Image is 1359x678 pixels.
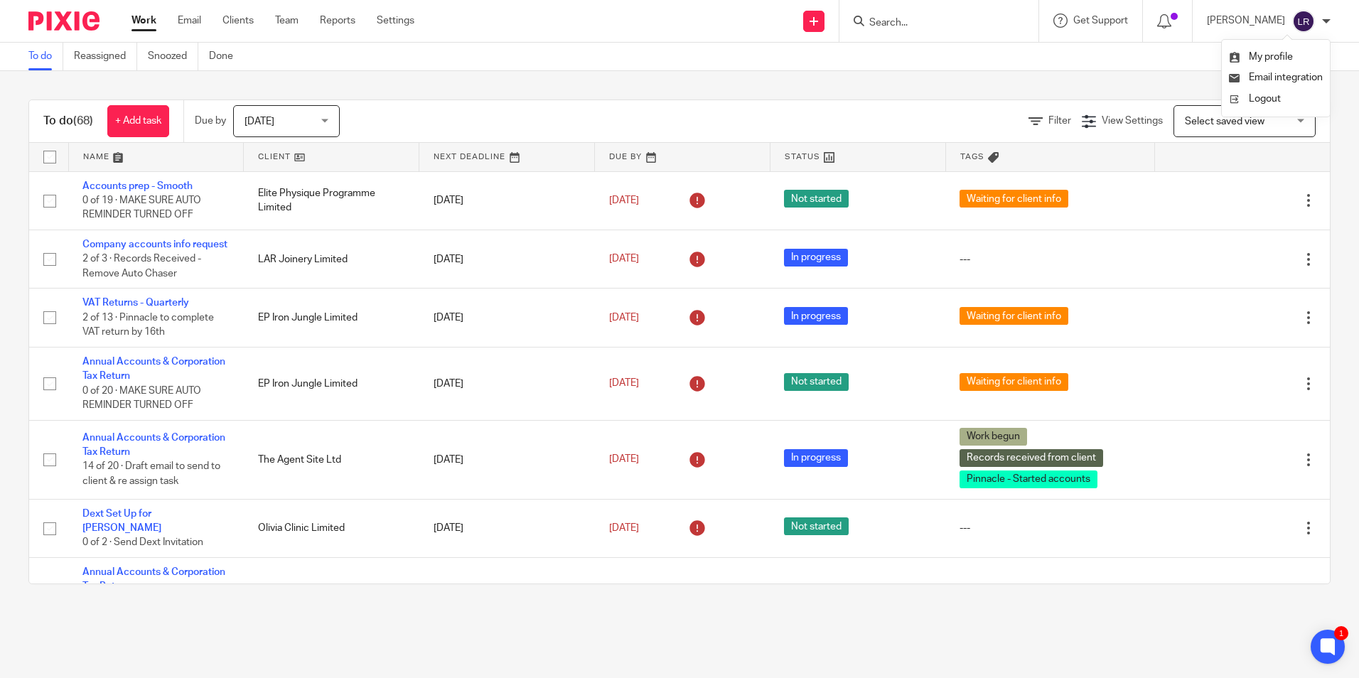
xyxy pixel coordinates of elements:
[244,230,419,288] td: LAR Joinery Limited
[784,517,849,535] span: Not started
[960,470,1097,488] span: Pinnacle - Started accounts
[784,583,849,601] span: Not started
[1048,116,1071,126] span: Filter
[960,373,1068,391] span: Waiting for client info
[82,386,201,411] span: 0 of 20 · MAKE SURE AUTO REMINDER TURNED OFF
[609,455,639,465] span: [DATE]
[82,181,193,191] a: Accounts prep - Smooth
[1334,626,1348,640] div: 1
[82,298,189,308] a: VAT Returns - Quarterly
[1249,94,1281,104] span: Logout
[244,171,419,230] td: Elite Physique Programme Limited
[244,557,419,630] td: Fusion Networking Limited
[82,567,225,591] a: Annual Accounts & Corporation Tax Return
[609,379,639,389] span: [DATE]
[244,499,419,557] td: Olivia Clinic Limited
[1249,72,1323,82] span: Email integration
[609,195,639,205] span: [DATE]
[275,14,299,28] a: Team
[131,14,156,28] a: Work
[82,240,227,249] a: Company accounts info request
[960,428,1027,446] span: Work begun
[244,420,419,499] td: The Agent Site Ltd
[82,538,203,548] span: 0 of 2 · Send Dext Invitation
[419,499,595,557] td: [DATE]
[377,14,414,28] a: Settings
[960,307,1068,325] span: Waiting for client info
[244,347,419,420] td: EP Iron Jungle Limited
[1102,116,1163,126] span: View Settings
[245,117,274,127] span: [DATE]
[419,347,595,420] td: [DATE]
[609,523,639,533] span: [DATE]
[1207,14,1285,28] p: [PERSON_NAME]
[1229,89,1323,109] a: Logout
[28,11,100,31] img: Pixie
[784,307,848,325] span: In progress
[419,230,595,288] td: [DATE]
[609,254,639,264] span: [DATE]
[419,171,595,230] td: [DATE]
[1292,10,1315,33] img: svg%3E
[1229,52,1293,62] a: My profile
[82,462,220,487] span: 14 of 20 · Draft email to send to client & re assign task
[960,190,1068,208] span: Waiting for client info
[609,313,639,323] span: [DATE]
[419,289,595,347] td: [DATE]
[784,190,849,208] span: Not started
[73,115,93,127] span: (68)
[1185,117,1264,127] span: Select saved view
[107,105,169,137] a: + Add task
[82,509,161,533] a: Dext Set Up for [PERSON_NAME]
[1229,72,1323,82] a: Email integration
[244,289,419,347] td: EP Iron Jungle Limited
[178,14,201,28] a: Email
[784,373,849,391] span: Not started
[960,521,1140,535] div: ---
[960,449,1103,467] span: Records received from client
[419,420,595,499] td: [DATE]
[960,153,984,161] span: Tags
[419,557,595,630] td: [DATE]
[1073,16,1128,26] span: Get Support
[195,114,226,128] p: Due by
[82,195,201,220] span: 0 of 19 · MAKE SURE AUTO REMINDER TURNED OFF
[74,43,137,70] a: Reassigned
[82,357,225,381] a: Annual Accounts & Corporation Tax Return
[784,449,848,467] span: In progress
[43,114,93,129] h1: To do
[28,43,63,70] a: To do
[868,17,996,30] input: Search
[960,583,1068,601] span: Waiting for client info
[320,14,355,28] a: Reports
[82,313,214,338] span: 2 of 13 · Pinnacle to complete VAT return by 16th
[1249,52,1293,62] span: My profile
[209,43,244,70] a: Done
[960,252,1140,267] div: ---
[148,43,198,70] a: Snoozed
[784,249,848,267] span: In progress
[222,14,254,28] a: Clients
[82,433,225,457] a: Annual Accounts & Corporation Tax Return
[82,254,201,279] span: 2 of 3 · Records Received - Remove Auto Chaser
